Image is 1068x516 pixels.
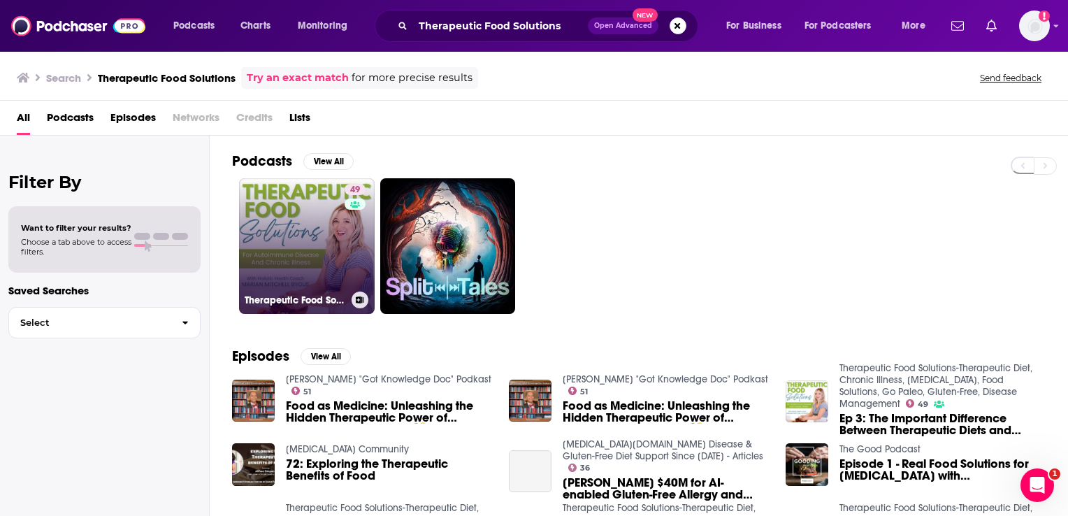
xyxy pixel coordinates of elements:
[839,362,1032,410] a: Therapeutic Food Solutions-Therapeutic Diet, Chronic Illness, Autoimmune, Food Solutions, Go Pale...
[509,380,551,422] img: Food as Medicine: Unleashing the Hidden Therapeutic Power of Nutrition Dark Matter 🌱💊
[286,458,492,482] a: 72: Exploring the Therapeutic Benefits of Food
[288,15,366,37] button: open menu
[839,413,1046,436] a: Ep 3: The Important Difference Between Therapeutic Diets and Therapeutic Lifestyles
[588,17,658,34] button: Open AdvancedNew
[804,16,872,36] span: For Podcasters
[1019,10,1050,41] button: Show profile menu
[289,106,310,135] a: Lists
[21,237,131,257] span: Choose a tab above to access filters.
[232,443,275,486] img: 72: Exploring the Therapeutic Benefits of Food
[232,152,292,170] h2: Podcasts
[8,284,201,297] p: Saved Searches
[892,15,943,37] button: open menu
[239,178,375,314] a: 49Therapeutic Food Solutions-Therapeutic Diet, Chronic Illness, [MEDICAL_DATA], Food Solutions, G...
[563,400,769,424] a: Food as Medicine: Unleashing the Hidden Therapeutic Power of Nutrition Dark Matter 🌱💊
[568,464,591,472] a: 36
[1019,10,1050,41] img: User Profile
[839,443,921,455] a: The Good Podcast
[795,15,892,37] button: open menu
[291,387,312,395] a: 51
[232,347,351,365] a: EpisodesView All
[8,307,201,338] button: Select
[47,106,94,135] a: Podcasts
[232,152,354,170] a: PodcastsView All
[98,71,236,85] h3: Therapeutic Food Solutions
[594,22,652,29] span: Open Advanced
[1020,468,1054,502] iframe: Intercom live chat
[509,450,551,493] a: Ukko Raises $40M for AI-enabled Gluten-Free Allergy and Food Solutions
[726,16,781,36] span: For Business
[563,477,769,501] span: [PERSON_NAME] $40M for AI-enabled Gluten-Free Allergy and Food Solutions
[1019,10,1050,41] span: Logged in as BenLaurro
[580,465,590,471] span: 36
[563,373,768,385] a: Dr RR Baliga's "Got Knowledge Doc" Podkast
[946,14,969,38] a: Show notifications dropdown
[906,399,929,408] a: 49
[563,477,769,501] a: Ukko Raises $40M for AI-enabled Gluten-Free Allergy and Food Solutions
[173,106,219,135] span: Networks
[716,15,799,37] button: open menu
[345,184,366,195] a: 49
[1039,10,1050,22] svg: Add a profile image
[164,15,233,37] button: open menu
[350,183,360,197] span: 49
[173,16,215,36] span: Podcasts
[11,13,145,39] img: Podchaser - Follow, Share and Rate Podcasts
[839,458,1046,482] a: Episode 1 - Real Food Solutions for Autism with Bec Jolley
[303,389,311,395] span: 51
[1049,468,1060,480] span: 1
[232,380,275,422] img: Food as Medicine: Unleashing the Hidden Therapeutic Power of Nutrition Dark Matter 🌱💊
[918,401,928,408] span: 49
[286,400,492,424] a: Food as Medicine: Unleashing the Hidden Therapeutic Power of Nutrition Dark Matter 🌱💊
[902,16,925,36] span: More
[413,15,588,37] input: Search podcasts, credits, & more...
[580,389,588,395] span: 51
[245,294,346,306] h3: Therapeutic Food Solutions-Therapeutic Diet, Chronic Illness, [MEDICAL_DATA], Food Solutions, Go ...
[17,106,30,135] a: All
[981,14,1002,38] a: Show notifications dropdown
[110,106,156,135] a: Episodes
[786,443,828,486] img: Episode 1 - Real Food Solutions for Autism with Bec Jolley
[46,71,81,85] h3: Search
[247,70,349,86] a: Try an exact match
[9,318,171,327] span: Select
[839,458,1046,482] span: Episode 1 - Real Food Solutions for [MEDICAL_DATA] with [PERSON_NAME]
[21,223,131,233] span: Want to filter your results?
[563,438,763,462] a: Celiac.com Disease & Gluten-Free Diet Support Since 1995 - Articles
[633,8,658,22] span: New
[301,348,351,365] button: View All
[786,380,828,423] img: Ep 3: The Important Difference Between Therapeutic Diets and Therapeutic Lifestyles
[976,72,1046,84] button: Send feedback
[298,16,347,36] span: Monitoring
[236,106,273,135] span: Credits
[568,387,589,395] a: 51
[8,172,201,192] h2: Filter By
[388,10,712,42] div: Search podcasts, credits, & more...
[303,153,354,170] button: View All
[240,16,270,36] span: Charts
[286,373,491,385] a: Dr RR Baliga's "Got Knowledge Doc" Podkast
[232,347,289,365] h2: Episodes
[231,15,279,37] a: Charts
[286,443,409,455] a: Play Therapy Community
[352,70,472,86] span: for more precise results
